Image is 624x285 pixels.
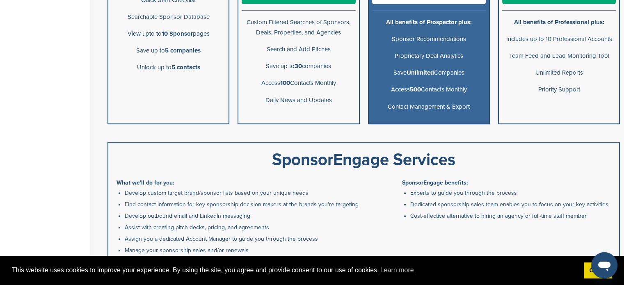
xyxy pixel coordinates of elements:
[112,46,225,56] p: Save up to
[584,262,612,279] a: dismiss cookie message
[125,200,361,209] li: Find contact information for key sponsorship decision makers at the brands you're targeting
[242,95,355,105] p: Daily News and Updates
[295,62,302,70] b: 30
[242,44,355,55] p: Search and Add Pitches
[410,86,421,93] b: 500
[125,246,361,255] li: Manage your sponsorship sales and/or renewals
[165,47,201,54] b: 5 companies
[125,223,361,232] li: Assist with creating pitch decks, pricing, and agreements
[514,18,604,26] b: All benefits of Professional plus:
[591,252,617,278] iframe: Button to launch messaging window
[125,189,361,197] li: Develop custom target brand/sponsor lists based on your unique needs
[242,17,355,38] p: Custom Filtered Searches of Sponsors, Deals, Properties, and Agencies
[410,189,611,197] li: Experts to guide you through the process
[171,64,200,71] b: 5 contacts
[162,30,193,37] b: 10 Sponsor
[407,69,434,76] b: Unlimited
[402,179,468,186] b: SponsorEngage benefits:
[112,29,225,39] p: View upto to pages
[410,212,611,220] li: Cost-effective alternative to hiring an agency or full-time staff member
[372,68,486,78] p: Save Companies
[372,102,486,112] p: Contact Management & Export
[12,264,577,276] span: This website uses cookies to improve your experience. By using the site, you agree and provide co...
[502,68,616,78] p: Unlimited Reports
[379,264,415,276] a: learn more about cookies
[502,51,616,61] p: Team Feed and Lead Monitoring Tool
[280,79,290,87] b: 100
[242,61,355,71] p: Save up to companies
[117,151,611,168] div: SponsorEngage Services
[125,212,361,220] li: Develop outbound email and LinkedIn messaging
[117,179,174,186] b: What we'll do for you:
[410,200,611,209] li: Dedicated sponsorship sales team enables you to focus on your key activities
[372,84,486,95] p: Access Contacts Monthly
[125,235,361,243] li: Assign you a dedicated Account Manager to guide you through the process
[372,34,486,44] p: Sponsor Recommendations
[502,84,616,95] p: Priority Support
[386,18,472,26] b: All benefits of Prospector plus:
[112,12,225,22] p: Searchable Sponsor Database
[372,51,486,61] p: Proprietary Deal Analytics
[112,62,225,73] p: Unlock up to
[502,34,616,44] p: Includes up to 10 Professional Accounts
[242,78,355,88] p: Access Contacts Monthly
